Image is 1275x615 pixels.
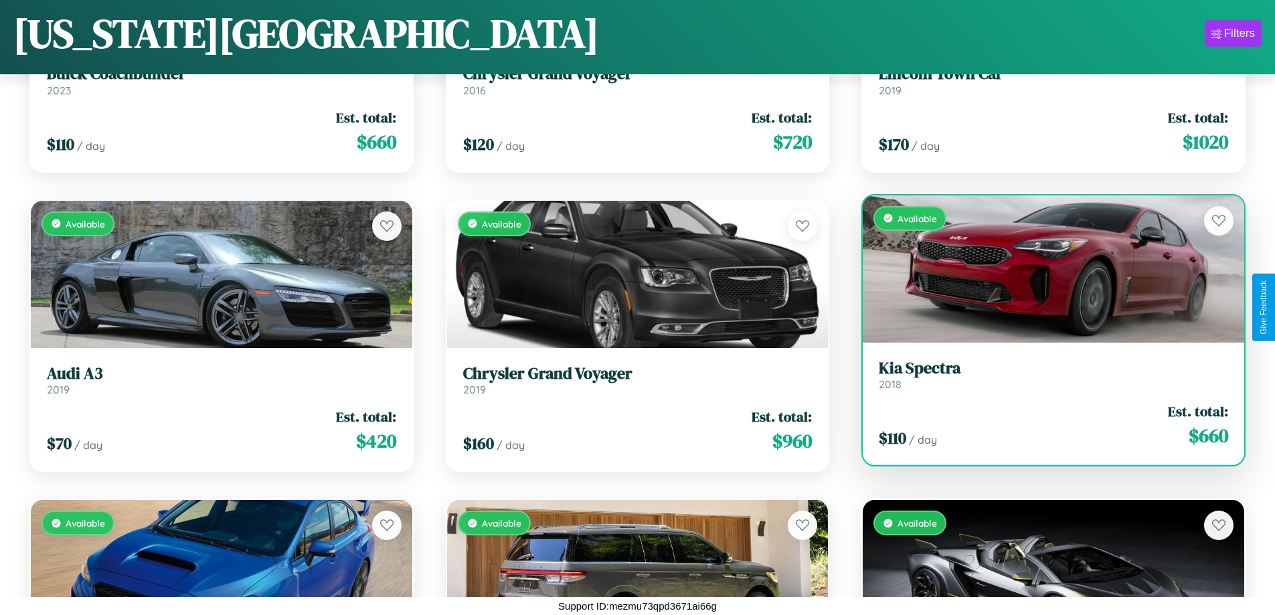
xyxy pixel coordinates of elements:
[1189,422,1228,449] span: $ 660
[77,139,105,153] span: / day
[482,218,521,230] span: Available
[47,364,396,383] h3: Audi A3
[357,128,396,155] span: $ 660
[1168,402,1228,421] span: Est. total:
[752,108,812,127] span: Est. total:
[47,383,70,396] span: 2019
[1205,20,1262,47] button: Filters
[898,517,937,529] span: Available
[463,432,494,454] span: $ 160
[909,433,937,446] span: / day
[463,84,486,97] span: 2016
[356,428,396,454] span: $ 420
[879,377,902,391] span: 2018
[1183,128,1228,155] span: $ 1020
[463,64,813,84] h3: Chrysler Grand Voyager
[497,438,525,452] span: / day
[463,364,813,397] a: Chrysler Grand Voyager2019
[66,517,105,529] span: Available
[1224,27,1255,40] div: Filters
[912,139,940,153] span: / day
[898,213,937,224] span: Available
[336,108,396,127] span: Est. total:
[879,427,906,449] span: $ 110
[879,64,1228,84] h3: Lincoln Town Car
[47,84,71,97] span: 2023
[879,133,909,155] span: $ 170
[47,64,396,97] a: Buick Coachbuilder2023
[13,6,599,61] h1: [US_STATE][GEOGRAPHIC_DATA]
[47,364,396,397] a: Audi A32019
[463,383,486,396] span: 2019
[47,133,74,155] span: $ 110
[482,517,521,529] span: Available
[752,407,812,426] span: Est. total:
[879,359,1228,391] a: Kia Spectra2018
[47,64,396,84] h3: Buick Coachbuilder
[773,128,812,155] span: $ 720
[463,64,813,97] a: Chrysler Grand Voyager2016
[772,428,812,454] span: $ 960
[66,218,105,230] span: Available
[336,407,396,426] span: Est. total:
[74,438,102,452] span: / day
[1259,280,1268,335] div: Give Feedback
[463,364,813,383] h3: Chrysler Grand Voyager
[47,432,72,454] span: $ 70
[497,139,525,153] span: / day
[879,359,1228,378] h3: Kia Spectra
[1168,108,1228,127] span: Est. total:
[463,133,494,155] span: $ 120
[558,597,717,615] p: Support ID: mezmu73qpd3671ai66g
[879,84,902,97] span: 2019
[879,64,1228,97] a: Lincoln Town Car2019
